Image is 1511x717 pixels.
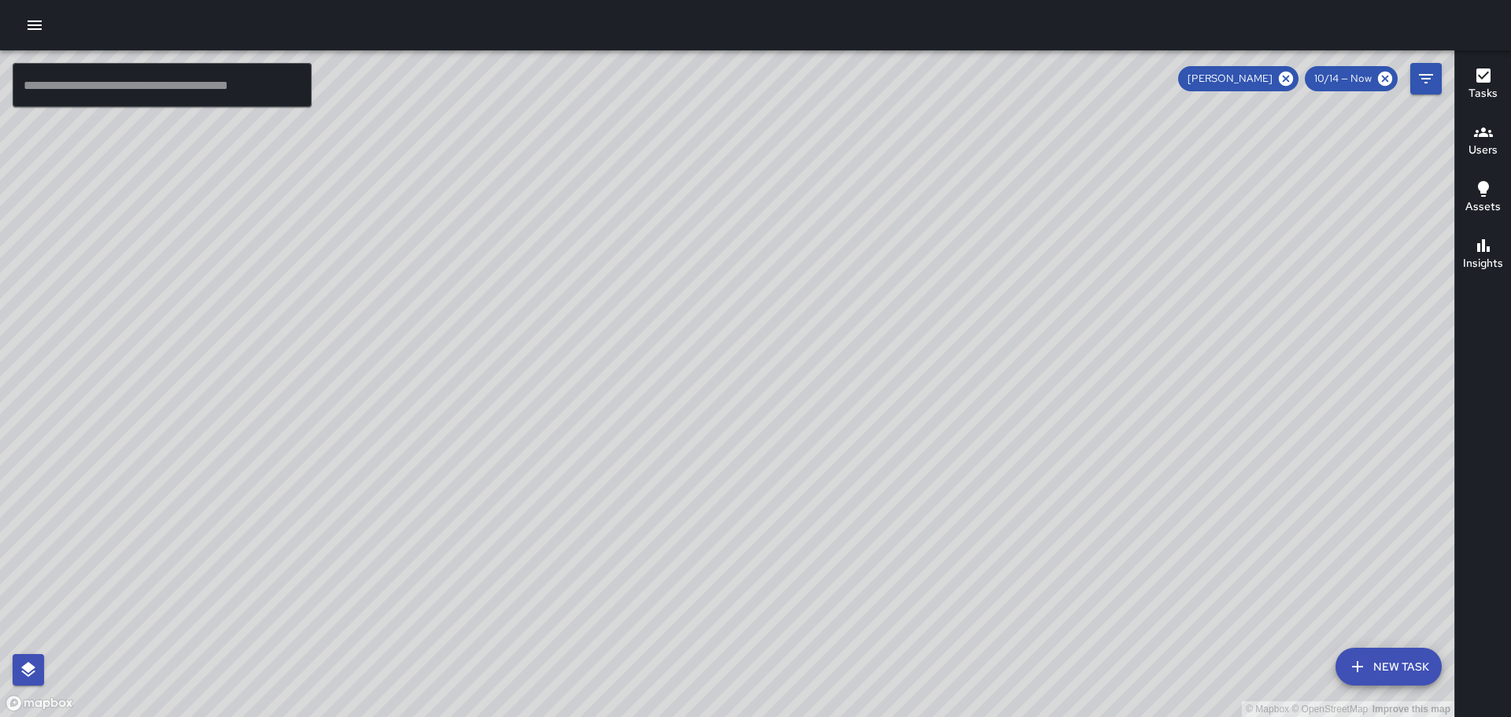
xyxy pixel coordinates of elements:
h6: Tasks [1469,85,1498,102]
button: New Task [1336,648,1442,686]
button: Assets [1455,170,1511,227]
span: 10/14 — Now [1305,71,1381,87]
button: Users [1455,113,1511,170]
div: 10/14 — Now [1305,66,1398,91]
button: Insights [1455,227,1511,283]
button: Tasks [1455,57,1511,113]
span: [PERSON_NAME] [1178,71,1282,87]
div: [PERSON_NAME] [1178,66,1299,91]
button: Filters [1410,63,1442,94]
h6: Users [1469,142,1498,159]
h6: Insights [1463,255,1503,272]
h6: Assets [1465,198,1501,216]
